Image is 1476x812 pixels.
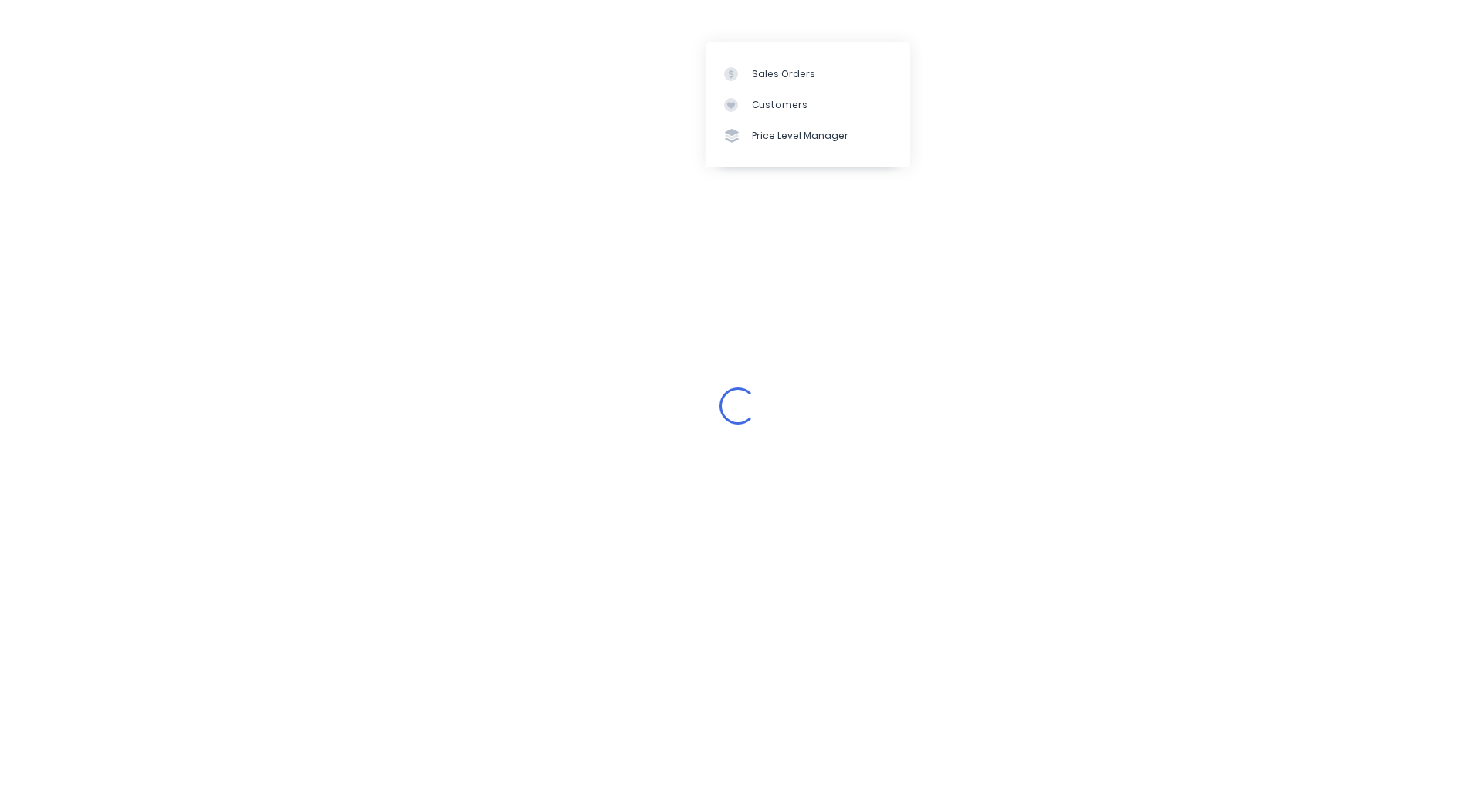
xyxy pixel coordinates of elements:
div: Price Level Manager [752,129,848,143]
div: Customers [752,98,807,112]
a: Price Level Manager [706,120,910,151]
a: Sales Orders [706,58,910,89]
div: Sales Orders [752,67,815,81]
a: Customers [706,90,910,120]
